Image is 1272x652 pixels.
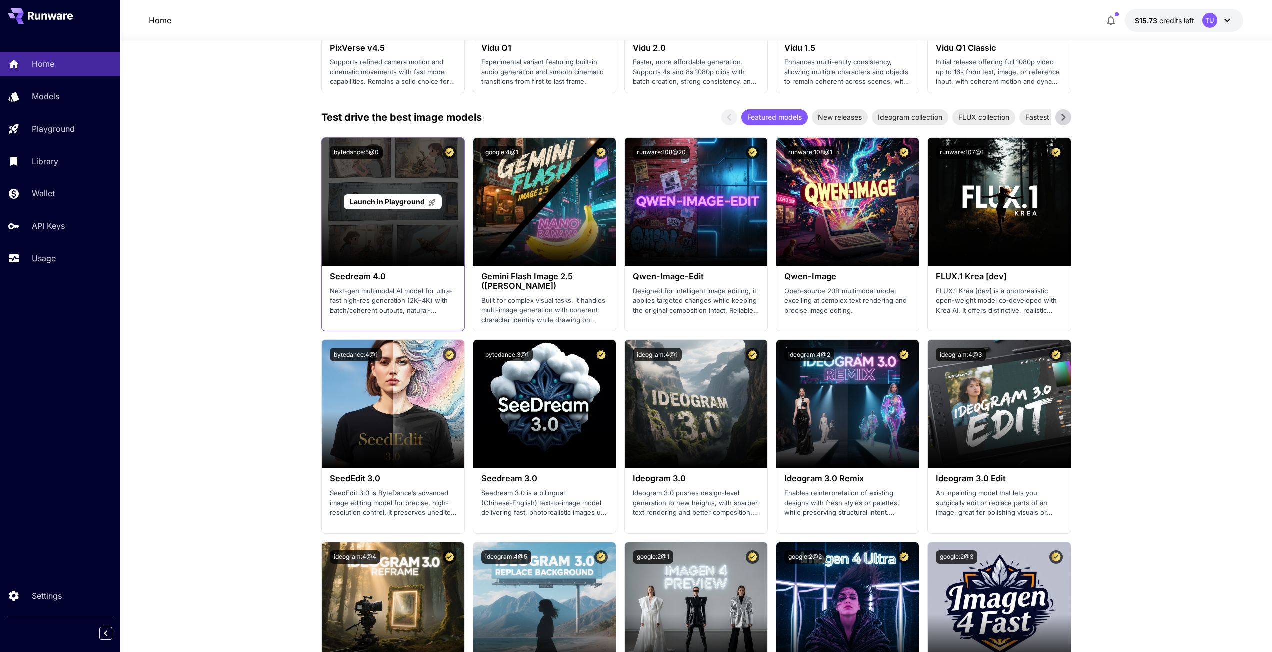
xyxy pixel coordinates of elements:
span: FLUX collection [952,112,1015,122]
h3: SeedEdit 3.0 [330,474,456,483]
div: $15.73496 [1135,15,1194,26]
img: alt [625,138,767,266]
img: alt [322,340,464,468]
a: Launch in Playground [344,194,441,210]
button: ideogram:4@2 [784,348,834,361]
h3: Ideogram 3.0 Edit [936,474,1062,483]
h3: Vidu Q1 Classic [936,43,1062,53]
h3: Seedream 3.0 [481,474,608,483]
p: API Keys [32,220,65,232]
button: ideogram:4@1 [633,348,682,361]
button: Certified Model – Vetted for best performance and includes a commercial license. [746,550,759,564]
span: $15.73 [1135,16,1159,25]
p: Faster, more affordable generation. Supports 4s and 8s 1080p clips with batch creation, strong co... [633,57,759,87]
p: Usage [32,252,56,264]
button: bytedance:3@1 [481,348,533,361]
button: Certified Model – Vetted for best performance and includes a commercial license. [1049,348,1063,361]
button: Certified Model – Vetted for best performance and includes a commercial license. [443,550,456,564]
div: FLUX collection [952,109,1015,125]
button: Certified Model – Vetted for best performance and includes a commercial license. [443,348,456,361]
p: Wallet [32,187,55,199]
img: alt [776,138,919,266]
button: google:2@2 [784,550,826,564]
p: Open‑source 20B multimodal model excelling at complex text rendering and precise image editing. [784,286,911,316]
p: Initial release offering full 1080p video up to 16s from text, image, or reference input, with co... [936,57,1062,87]
button: Certified Model – Vetted for best performance and includes a commercial license. [746,146,759,159]
p: Enables reinterpretation of existing designs with fresh styles or palettes, while preserving stru... [784,488,911,518]
div: TU [1202,13,1217,28]
p: Playground [32,123,75,135]
p: Supports refined camera motion and cinematic movements with fast mode capabilities. Remains a sol... [330,57,456,87]
p: Seedream 3.0 is a bilingual (Chinese‑English) text‑to‑image model delivering fast, photorealistic... [481,488,608,518]
button: Certified Model – Vetted for best performance and includes a commercial license. [897,146,911,159]
h3: Qwen-Image-Edit [633,272,759,281]
img: alt [928,138,1070,266]
h3: Vidu 1.5 [784,43,911,53]
span: New releases [812,112,868,122]
p: Next-gen multimodal AI model for ultra-fast high-res generation (2K–4K) with batch/coherent outpu... [330,286,456,316]
button: Certified Model – Vetted for best performance and includes a commercial license. [594,146,608,159]
div: Featured models [741,109,808,125]
img: alt [928,340,1070,468]
button: bytedance:4@1 [330,348,382,361]
span: Fastest models [1019,112,1081,122]
h3: Ideogram 3.0 [633,474,759,483]
button: Certified Model – Vetted for best performance and includes a commercial license. [1049,146,1063,159]
div: Fastest models [1019,109,1081,125]
p: FLUX.1 Krea [dev] is a photorealistic open-weight model co‑developed with Krea AI. It offers dist... [936,286,1062,316]
p: Library [32,155,58,167]
p: Ideogram 3.0 pushes design-level generation to new heights, with sharper text rendering and bette... [633,488,759,518]
div: New releases [812,109,868,125]
button: Certified Model – Vetted for best performance and includes a commercial license. [594,348,608,361]
button: $15.73496TU [1125,9,1243,32]
button: Certified Model – Vetted for best performance and includes a commercial license. [443,146,456,159]
button: Certified Model – Vetted for best performance and includes a commercial license. [1049,550,1063,564]
img: alt [625,340,767,468]
p: Settings [32,590,62,602]
button: ideogram:4@3 [936,348,986,361]
button: Certified Model – Vetted for best performance and includes a commercial license. [746,348,759,361]
p: Designed for intelligent image editing, it applies targeted changes while keeping the original co... [633,286,759,316]
p: Experimental variant featuring built-in audio generation and smooth cinematic transitions from fi... [481,57,608,87]
a: Home [149,14,171,26]
h3: Ideogram 3.0 Remix [784,474,911,483]
p: An inpainting model that lets you surgically edit or replace parts of an image, great for polishi... [936,488,1062,518]
h3: Vidu Q1 [481,43,608,53]
button: google:4@1 [481,146,522,159]
p: Models [32,90,59,102]
span: Ideogram collection [872,112,948,122]
h3: Qwen-Image [784,272,911,281]
p: Test drive the best image models [321,110,482,125]
h3: FLUX.1 Krea [dev] [936,272,1062,281]
nav: breadcrumb [149,14,171,26]
p: Enhances multi-entity consistency, allowing multiple characters and objects to remain coherent ac... [784,57,911,87]
button: bytedance:5@0 [330,146,383,159]
img: alt [473,340,616,468]
div: Ideogram collection [872,109,948,125]
button: Certified Model – Vetted for best performance and includes a commercial license. [897,348,911,361]
p: Home [32,58,54,70]
h3: Seedream 4.0 [330,272,456,281]
h3: Gemini Flash Image 2.5 ([PERSON_NAME]) [481,272,608,291]
button: runware:107@1 [936,146,988,159]
button: runware:108@1 [784,146,836,159]
p: SeedEdit 3.0 is ByteDance’s advanced image editing model for precise, high-resolution control. It... [330,488,456,518]
div: Collapse sidebar [107,624,120,642]
button: google:2@3 [936,550,977,564]
img: alt [776,340,919,468]
img: alt [473,138,616,266]
button: runware:108@20 [633,146,690,159]
h3: PixVerse v4.5 [330,43,456,53]
button: Certified Model – Vetted for best performance and includes a commercial license. [897,550,911,564]
button: Certified Model – Vetted for best performance and includes a commercial license. [594,550,608,564]
button: ideogram:4@5 [481,550,531,564]
button: google:2@1 [633,550,673,564]
span: Launch in Playground [350,197,425,206]
h3: Vidu 2.0 [633,43,759,53]
span: Featured models [741,112,808,122]
p: Built for complex visual tasks, it handles multi-image generation with coherent character identit... [481,296,608,325]
button: Collapse sidebar [99,627,112,640]
button: ideogram:4@4 [330,550,380,564]
span: credits left [1159,16,1194,25]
